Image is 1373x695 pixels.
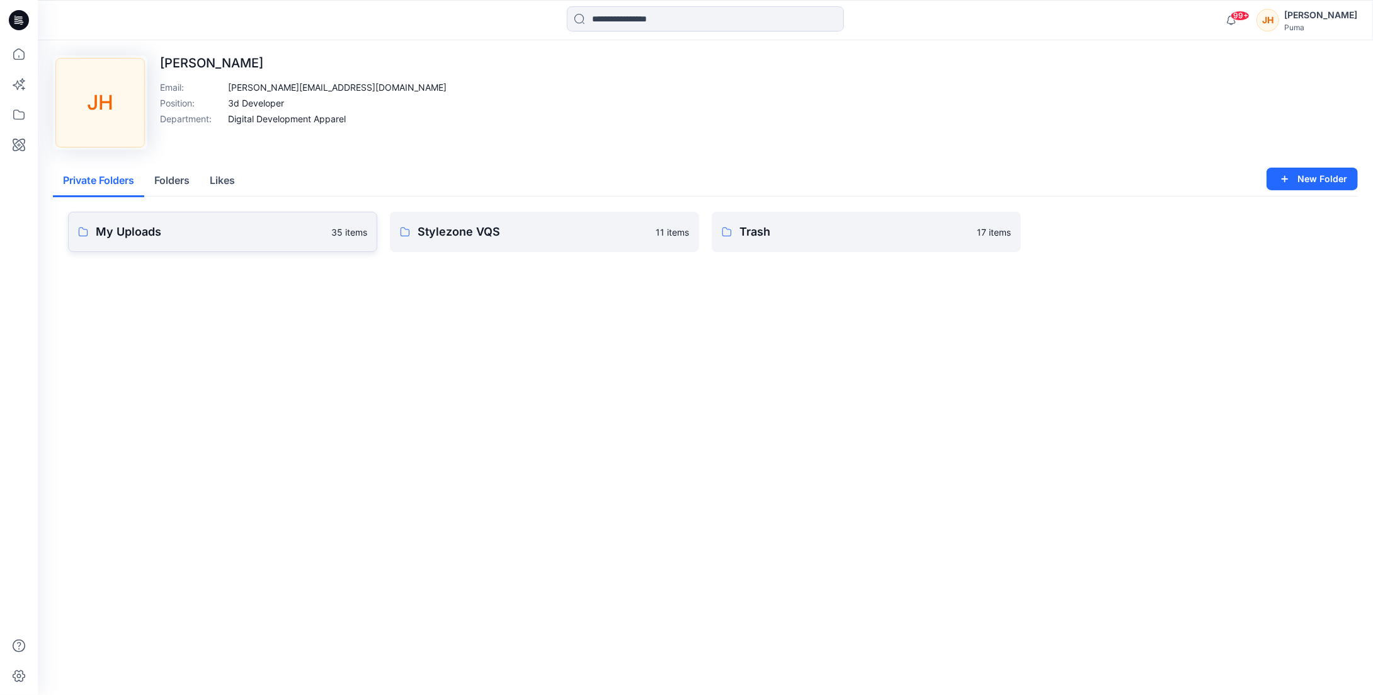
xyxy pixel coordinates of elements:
[977,226,1011,239] p: 17 items
[1256,9,1279,32] div: JH
[53,165,144,197] button: Private Folders
[160,55,447,71] p: [PERSON_NAME]
[1231,11,1250,21] span: 99+
[1267,168,1358,190] button: New Folder
[160,96,223,110] p: Position :
[1284,23,1357,32] div: Puma
[68,212,377,252] a: My Uploads35 items
[160,81,223,94] p: Email :
[228,112,346,125] p: Digital Development Apparel
[144,165,200,197] button: Folders
[55,58,145,147] div: JH
[739,223,969,241] p: Trash
[228,81,447,94] p: [PERSON_NAME][EMAIL_ADDRESS][DOMAIN_NAME]
[418,223,648,241] p: Stylezone VQS
[160,112,223,125] p: Department :
[1284,8,1357,23] div: [PERSON_NAME]
[712,212,1021,252] a: Trash17 items
[331,226,367,239] p: 35 items
[228,96,284,110] p: 3d Developer
[200,165,245,197] button: Likes
[656,226,689,239] p: 11 items
[390,212,699,252] a: Stylezone VQS11 items
[96,223,324,241] p: My Uploads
